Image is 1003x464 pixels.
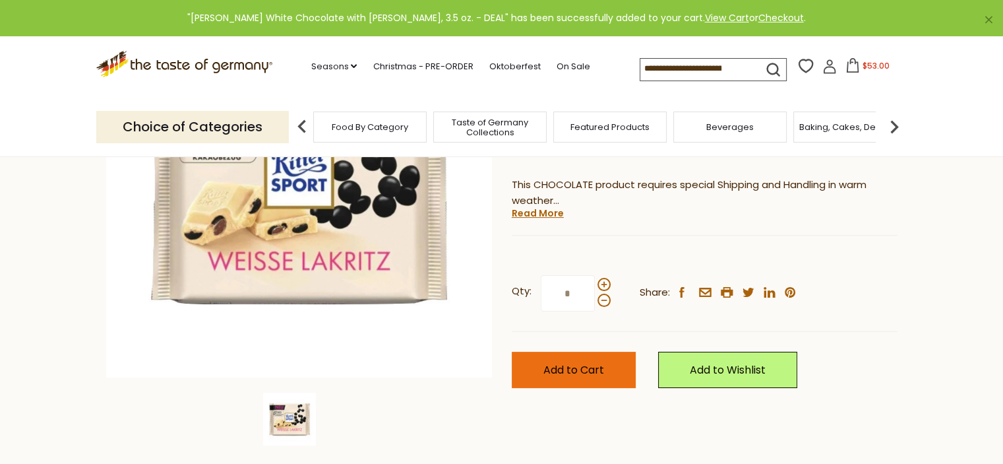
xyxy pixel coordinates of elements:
a: Beverages [706,122,754,132]
button: Add to Cart [512,352,636,388]
span: Share: [640,284,670,301]
span: Add to Cart [543,362,604,378]
img: previous arrow [289,114,315,140]
a: Featured Products [570,122,650,132]
a: Food By Category [332,122,408,132]
a: On Sale [556,59,590,74]
a: Checkout [758,11,804,24]
a: × [985,16,992,24]
a: Oktoberfest [489,59,540,74]
a: Seasons [311,59,357,74]
img: Ritter White Chocolate with Lakritz [263,393,316,446]
a: Add to Wishlist [658,352,797,388]
img: next arrow [881,114,907,140]
a: Baking, Cakes, Desserts [799,122,901,132]
span: $53.00 [863,60,890,71]
a: Read More [512,207,564,220]
a: Taste of Germany Collections [437,117,543,137]
a: Christmas - PRE-ORDER [373,59,473,74]
strong: Qty: [512,283,532,300]
p: This CHOCOLATE product requires special Shipping and Handling in warm weather [512,177,897,210]
input: Qty: [541,275,595,312]
button: $53.00 [839,58,896,78]
a: View Cart [705,11,749,24]
p: Choice of Categories [96,111,289,143]
div: "[PERSON_NAME] White Chocolate with [PERSON_NAME], 3.5 oz. - DEAL" has been successfully added to... [11,11,982,26]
